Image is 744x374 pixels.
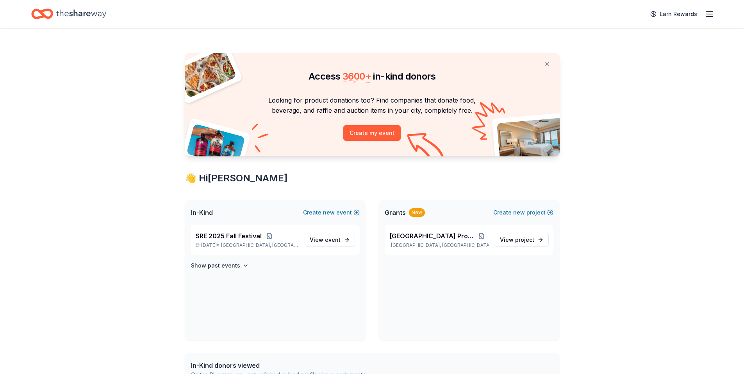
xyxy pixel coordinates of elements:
button: Createnewproject [493,208,553,217]
span: View [500,235,534,245]
button: Create my event [343,125,401,141]
button: Createnewevent [303,208,360,217]
span: In-Kind [191,208,213,217]
div: 👋 Hi [PERSON_NAME] [185,172,560,184]
button: Show past events [191,261,249,270]
img: Pizza [176,48,237,98]
span: 3600 + [343,71,371,82]
a: View event [305,233,355,247]
span: event [325,236,341,243]
p: [DATE] • [196,242,298,248]
p: Looking for product donations too? Find companies that donate food, beverage, and raffle and auct... [194,95,550,116]
span: new [323,208,335,217]
h4: Show past events [191,261,240,270]
span: View [310,235,341,245]
span: Access in-kind donors [309,71,435,82]
p: [GEOGRAPHIC_DATA], [GEOGRAPHIC_DATA] [389,242,489,248]
div: New [409,208,425,217]
span: [GEOGRAPHIC_DATA] Programs [389,231,475,241]
div: In-Kind donors viewed [191,361,367,370]
a: Earn Rewards [646,7,702,21]
span: Grants [385,208,406,217]
img: Curvy arrow [407,133,446,162]
span: new [513,208,525,217]
a: View project [495,233,549,247]
span: project [515,236,534,243]
span: [GEOGRAPHIC_DATA], [GEOGRAPHIC_DATA] [221,242,298,248]
span: SRE 2025 Fall Festival [196,231,262,241]
a: Home [31,5,106,23]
